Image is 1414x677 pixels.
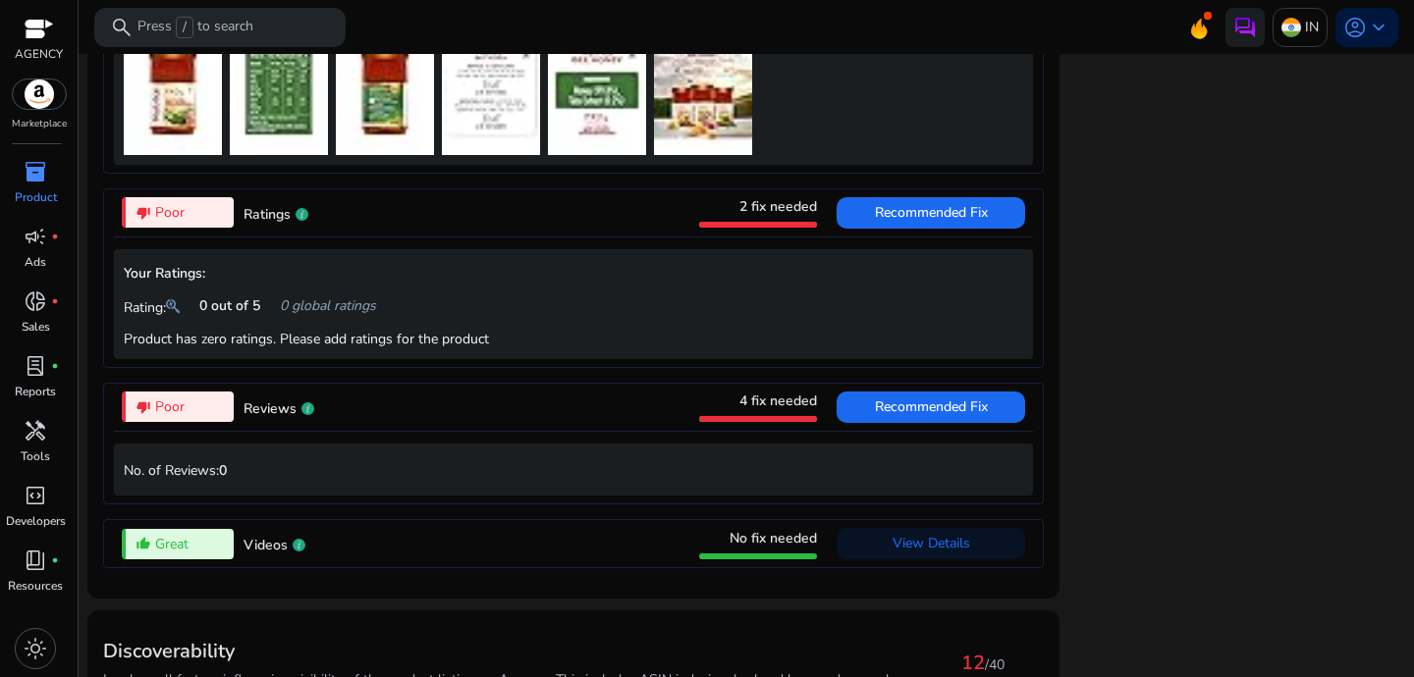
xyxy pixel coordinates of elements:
img: 41-BiT9NEJL._SX38_SY50_CR,0,0,38,50_.jpg [336,26,434,155]
span: View Details [893,534,970,552]
span: fiber_manual_record [51,297,59,305]
span: 0 global ratings [280,295,376,316]
img: 41njZFLNySL._SX38_SY50_CR,0,0,38,50_.jpg [442,26,540,155]
span: fiber_manual_record [51,362,59,370]
p: Ads [25,253,46,271]
span: fiber_manual_record [51,556,59,564]
span: fiber_manual_record [51,233,59,240]
span: Poor [155,202,185,223]
p: Resources [8,577,63,595]
span: Great [155,534,189,554]
img: 414mR4GlbXL._SX38_SY50_CR,0,0,38,50_.jpg [124,26,222,155]
span: donut_small [24,289,47,313]
mat-icon: thumb_down_alt [136,205,151,221]
span: Recommended Fix [875,203,988,222]
span: 2 fix needed [739,197,817,216]
img: in.svg [1281,18,1301,37]
span: 0 out of 5 [199,295,260,316]
img: amazon.svg [13,79,66,109]
span: keyboard_arrow_down [1367,16,1390,39]
mat-icon: thumb_up_alt [136,536,151,551]
img: 519YvzP3udL._SX38_SY50_CR,0,0,38,50_.jpg [654,26,752,155]
span: Videos [244,536,288,554]
span: 4 fix needed [739,391,817,410]
span: Poor [155,396,185,417]
p: Marketplace [12,117,67,131]
p: Tools [21,447,50,465]
span: campaign [24,225,47,248]
span: light_mode [24,637,47,660]
p: Developers [6,512,66,530]
button: Recommended Fix [837,197,1025,229]
img: 41DOYf83ImL._SX38_SY50_CR,0,0,38,50_.jpg [230,26,328,155]
span: Recommended Fix [875,397,988,416]
span: Reviews [244,399,297,418]
img: 41rRoGuD5ZL._SX38_SY50_CR,0,0,38,50_.jpg [548,26,646,155]
button: View Details [837,528,1025,559]
span: handyman [24,419,47,443]
span: 12 [961,650,985,676]
span: book_4 [24,548,47,572]
span: No fix needed [730,529,817,547]
b: 0 [219,461,227,480]
h3: Discoverability [103,640,922,663]
span: lab_profile [24,354,47,378]
p: Press to search [137,17,253,38]
h5: Your Ratings: [124,266,1023,283]
span: Ratings [244,205,291,224]
p: IN [1305,10,1319,44]
p: Sales [22,318,50,336]
button: Recommended Fix [837,391,1025,423]
p: AGENCY [15,45,63,63]
p: Reports [15,383,56,400]
span: account_circle [1343,16,1367,39]
div: Product has zero ratings. Please add ratings for the product [124,329,1023,349]
p: Product [15,188,57,206]
mat-icon: thumb_down_alt [136,399,151,415]
p: No. of Reviews: [124,460,1023,481]
span: search [110,16,134,39]
span: inventory_2 [24,160,47,183]
p: Rating: [124,294,180,318]
span: /40 [985,655,1005,674]
span: code_blocks [24,484,47,507]
span: / [176,17,193,38]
